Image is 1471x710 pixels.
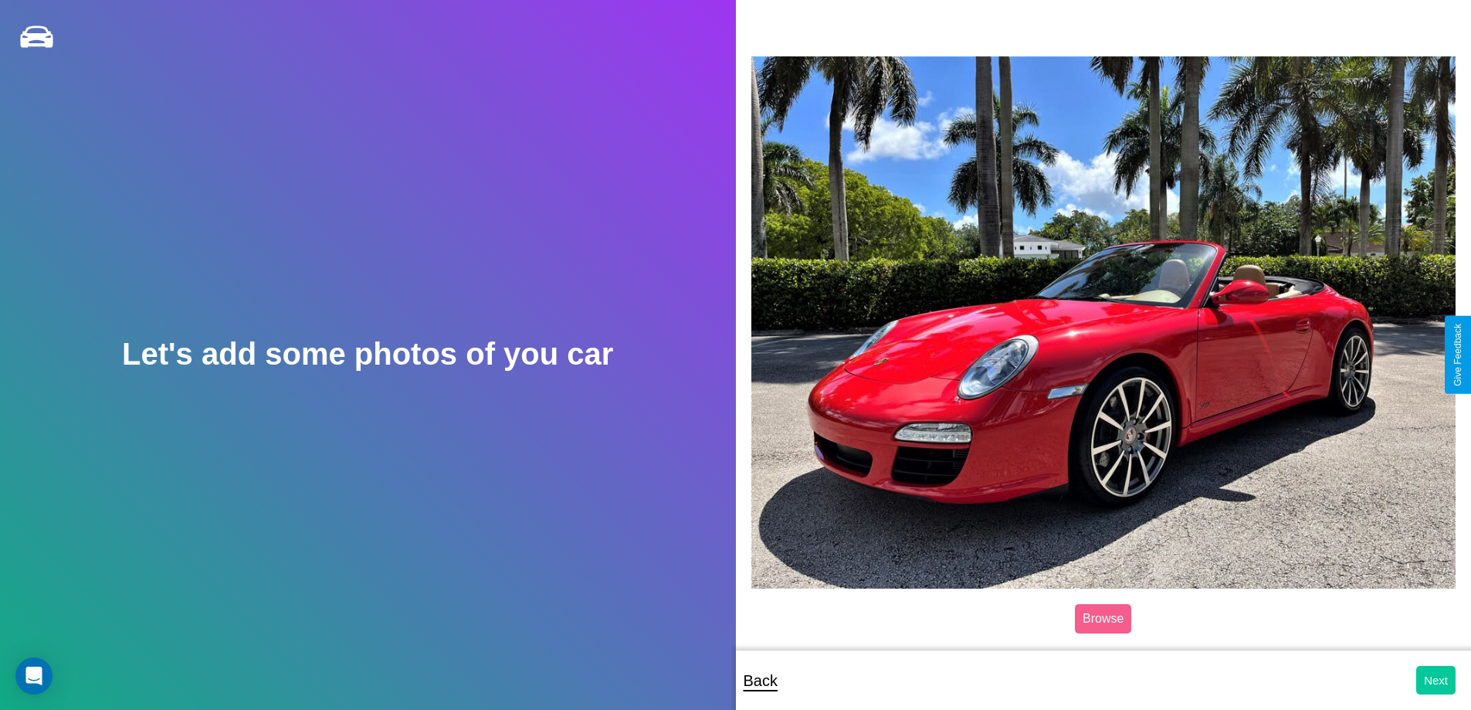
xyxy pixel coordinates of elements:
[1416,666,1456,695] button: Next
[744,667,778,695] p: Back
[751,56,1456,588] img: posted
[15,657,53,695] div: Open Intercom Messenger
[1075,604,1131,634] label: Browse
[1452,324,1463,386] div: Give Feedback
[122,337,613,372] h2: Let's add some photos of you car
